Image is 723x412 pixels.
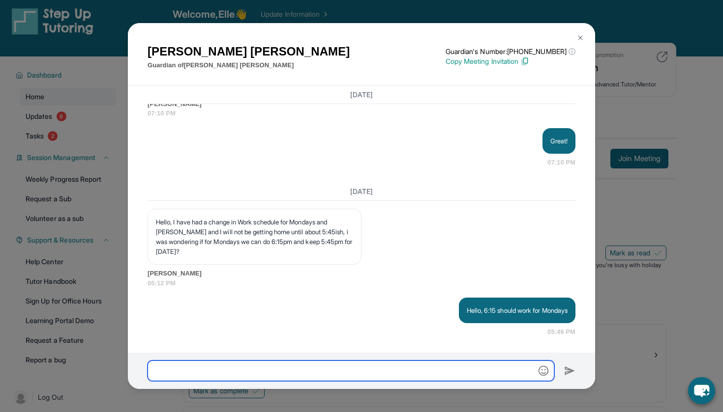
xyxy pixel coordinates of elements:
span: ⓘ [569,47,575,56]
p: Guardian of [PERSON_NAME] [PERSON_NAME] [148,60,350,70]
img: Emoji [539,366,548,376]
span: 05:12 PM [148,278,575,288]
p: Hello, 6:15 should work for Mondays [467,305,568,315]
h1: [PERSON_NAME] [PERSON_NAME] [148,43,350,60]
img: Copy Icon [520,57,529,66]
h3: [DATE] [148,90,575,100]
span: [PERSON_NAME] [148,269,575,278]
img: Send icon [564,365,575,377]
p: Copy Meeting Invitation [446,56,575,66]
img: Close Icon [576,34,584,42]
button: chat-button [688,377,715,404]
span: 05:46 PM [547,327,575,337]
h3: [DATE] [148,187,575,196]
span: 07:10 PM [148,109,575,118]
p: Guardian's Number: [PHONE_NUMBER] [446,47,575,56]
p: Hello, I have had a change in Work schedule for Mondays and [PERSON_NAME] and I will not be getti... [156,217,353,256]
p: Great! [550,136,568,146]
span: 07:10 PM [547,158,575,167]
